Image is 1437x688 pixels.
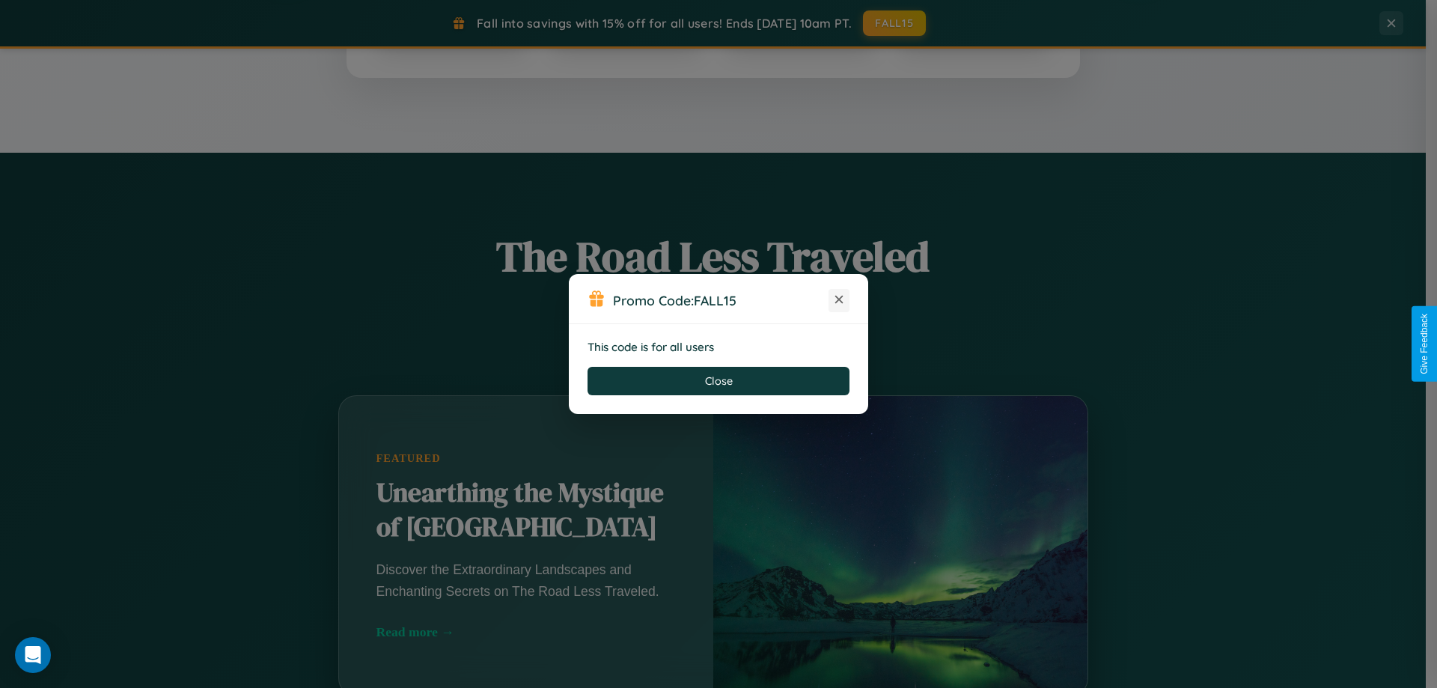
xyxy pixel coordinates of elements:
h3: Promo Code: [613,292,829,308]
button: Close [588,367,849,395]
div: Open Intercom Messenger [15,637,51,673]
strong: This code is for all users [588,340,714,354]
b: FALL15 [694,292,736,308]
div: Give Feedback [1419,314,1430,374]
